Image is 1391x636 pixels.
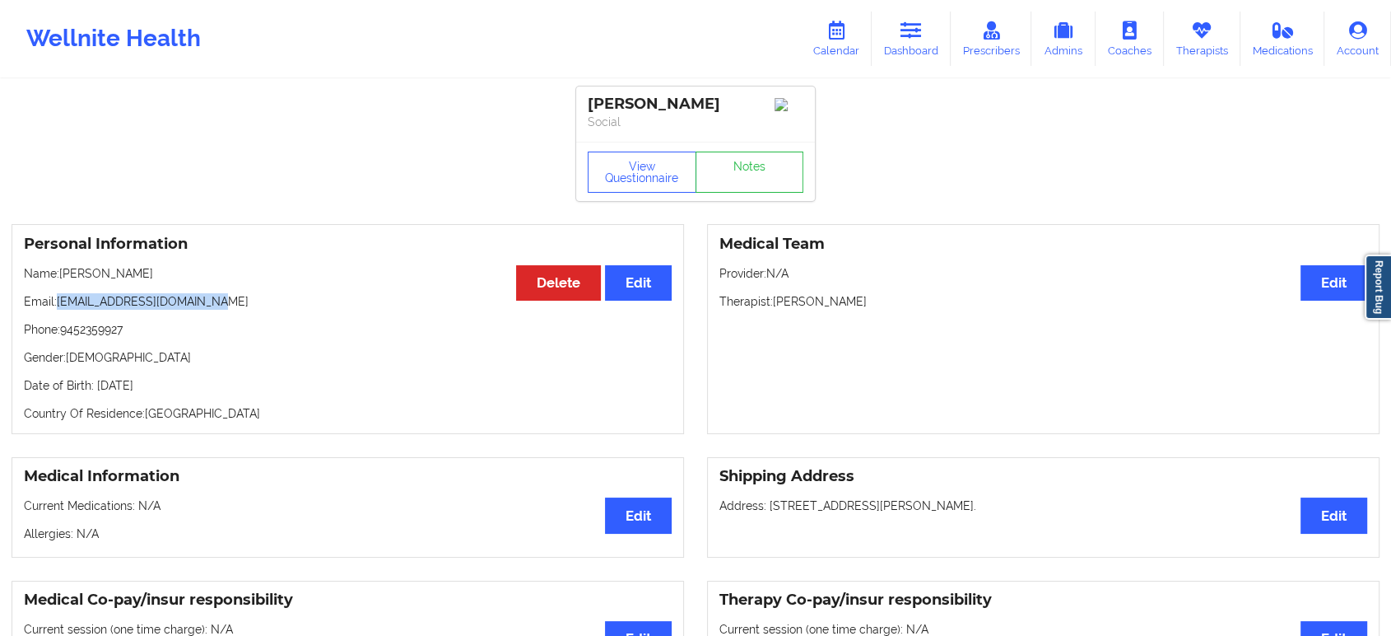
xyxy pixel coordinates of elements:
[719,265,1367,282] p: Provider: N/A
[24,321,672,338] p: Phone: 9452359927
[719,293,1367,310] p: Therapist: [PERSON_NAME]
[1031,12,1096,66] a: Admins
[1096,12,1164,66] a: Coaches
[588,95,803,114] div: [PERSON_NAME]
[775,98,803,111] img: Image%2Fplaceholer-image.png
[1240,12,1325,66] a: Medications
[719,467,1367,486] h3: Shipping Address
[719,591,1367,610] h3: Therapy Co-pay/insur responsibility
[24,377,672,394] p: Date of Birth: [DATE]
[1300,265,1367,301] button: Edit
[516,265,601,301] button: Delete
[24,467,672,486] h3: Medical Information
[951,12,1032,66] a: Prescribers
[719,235,1367,254] h3: Medical Team
[24,405,672,422] p: Country Of Residence: [GEOGRAPHIC_DATA]
[24,235,672,254] h3: Personal Information
[801,12,872,66] a: Calendar
[1300,498,1367,533] button: Edit
[24,349,672,366] p: Gender: [DEMOGRAPHIC_DATA]
[24,498,672,514] p: Current Medications: N/A
[24,293,672,310] p: Email: [EMAIL_ADDRESS][DOMAIN_NAME]
[24,265,672,282] p: Name: [PERSON_NAME]
[719,498,1367,514] p: Address: [STREET_ADDRESS][PERSON_NAME].
[1164,12,1240,66] a: Therapists
[24,591,672,610] h3: Medical Co-pay/insur responsibility
[588,114,803,130] p: Social
[1365,255,1391,320] a: Report Bug
[24,526,672,542] p: Allergies: N/A
[605,498,672,533] button: Edit
[1324,12,1391,66] a: Account
[695,152,804,193] a: Notes
[872,12,951,66] a: Dashboard
[588,152,696,193] button: View Questionnaire
[605,265,672,301] button: Edit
